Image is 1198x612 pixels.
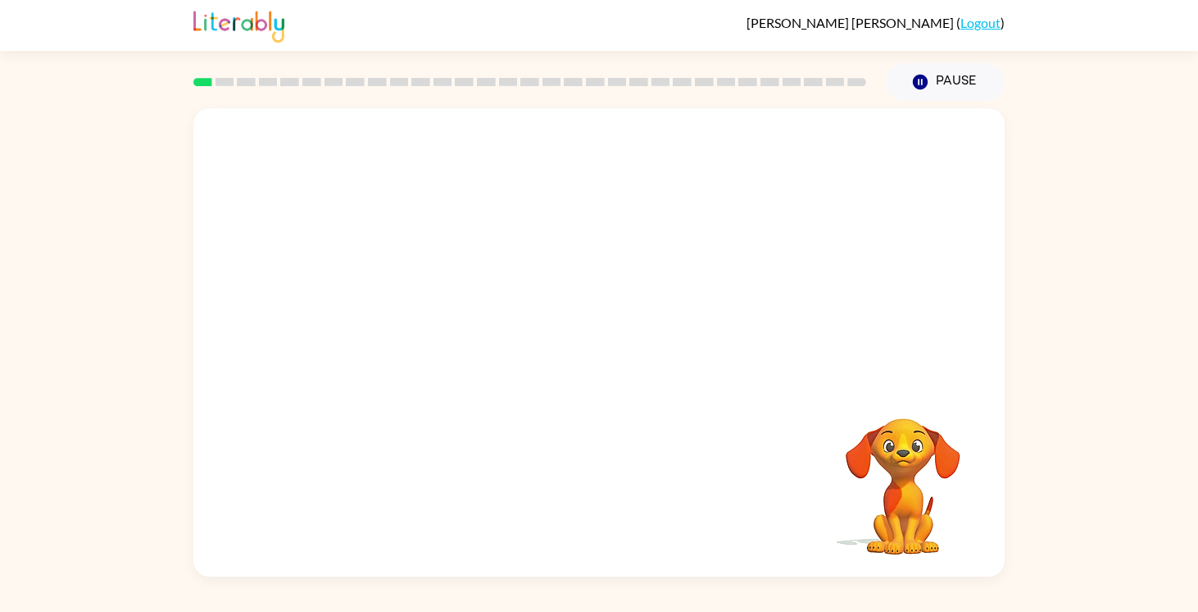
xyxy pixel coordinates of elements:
video: Your browser must support playing .mp4 files to use Literably. Please try using another browser. [821,393,985,557]
div: ( ) [746,15,1005,30]
span: [PERSON_NAME] [PERSON_NAME] [746,15,956,30]
a: Logout [960,15,1001,30]
button: Pause [886,63,1005,101]
img: Literably [193,7,284,43]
